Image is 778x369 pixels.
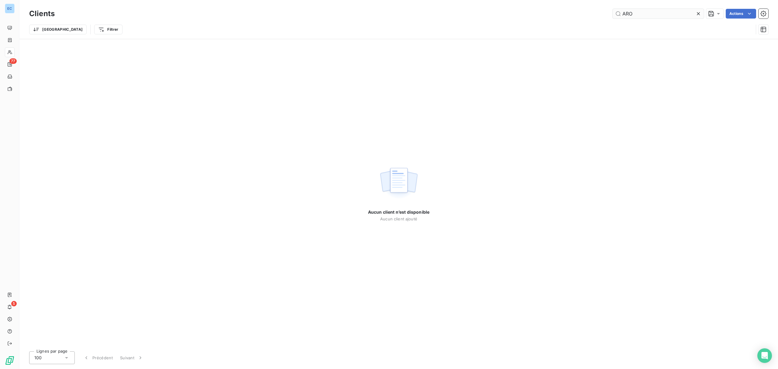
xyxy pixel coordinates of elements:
span: 77 [9,58,17,64]
button: Actions [726,9,756,19]
div: EC [5,4,15,13]
span: 5 [11,301,17,306]
button: Précédent [80,351,116,364]
button: Filtrer [94,25,122,34]
input: Rechercher [613,9,704,19]
span: Aucun client ajouté [380,216,417,221]
span: Aucun client n’est disponible [368,209,429,215]
span: 100 [34,355,42,361]
button: Suivant [116,351,147,364]
h3: Clients [29,8,55,19]
div: Open Intercom Messenger [757,348,772,363]
img: empty state [379,164,418,202]
button: [GEOGRAPHIC_DATA] [29,25,87,34]
img: Logo LeanPay [5,356,15,365]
